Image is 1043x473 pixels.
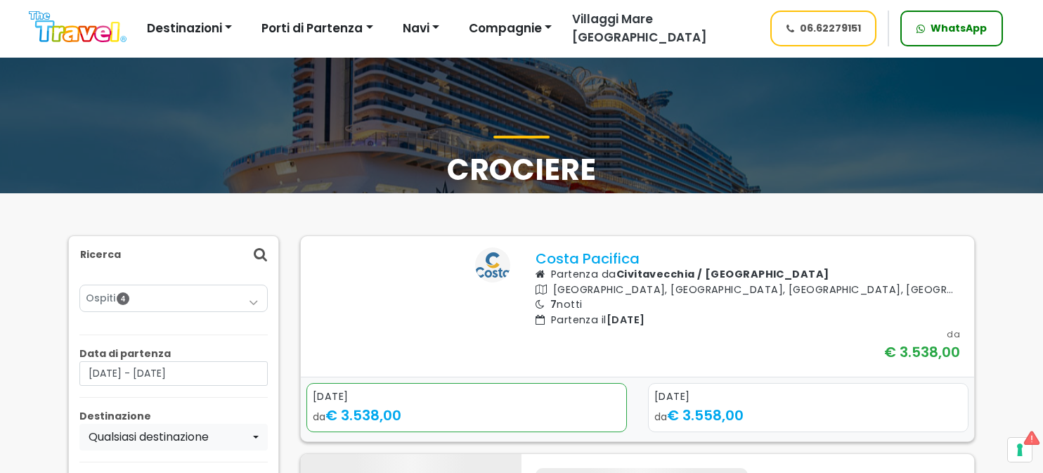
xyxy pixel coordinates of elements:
[313,389,621,405] div: [DATE]
[69,236,278,273] div: Ricerca
[475,247,510,283] img: costa logo
[884,342,960,363] div: € 3.538,00
[138,15,241,43] button: Destinazioni
[79,409,268,424] p: Destinazione
[68,136,975,188] h1: Crociere
[536,283,960,298] p: [GEOGRAPHIC_DATA], [GEOGRAPHIC_DATA], [GEOGRAPHIC_DATA], [GEOGRAPHIC_DATA]
[306,383,627,432] a: [DATE] da€ 3.538,00
[325,406,401,425] span: € 3.538,00
[394,15,448,43] button: Navi
[536,250,960,363] a: Costa Pacifica Partenza daCivitavecchia / [GEOGRAPHIC_DATA] [GEOGRAPHIC_DATA], [GEOGRAPHIC_DATA],...
[79,424,268,451] button: Qualsiasi destinazione
[460,15,561,43] button: Compagnie
[572,11,707,46] span: Villaggi Mare [GEOGRAPHIC_DATA]
[536,267,960,283] p: Partenza da
[616,267,829,281] b: Civitavecchia / [GEOGRAPHIC_DATA]
[80,247,121,262] p: Ricerca
[561,11,757,46] a: Villaggi Mare [GEOGRAPHIC_DATA]
[667,406,744,425] span: € 3.558,00
[117,292,129,305] span: 4
[252,15,382,43] button: Porti di Partenza
[654,389,962,405] div: [DATE]
[86,291,261,306] a: Ospiti4
[900,11,1003,46] a: WhatsApp
[648,383,968,432] a: [DATE] da€ 3.558,00
[79,346,268,361] p: Data di partenza
[931,21,987,36] span: WhatsApp
[770,11,877,46] a: 06.62279151
[800,21,861,36] span: 06.62279151
[550,297,557,311] span: 7
[536,297,960,313] p: notti
[947,328,960,342] div: da
[654,405,962,426] div: da
[536,250,960,267] p: Costa Pacifica
[536,313,960,328] p: Partenza il
[607,313,645,327] span: [DATE]
[89,429,250,446] div: Qualsiasi destinazione
[29,11,127,43] img: Logo The Travel
[313,405,621,426] div: da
